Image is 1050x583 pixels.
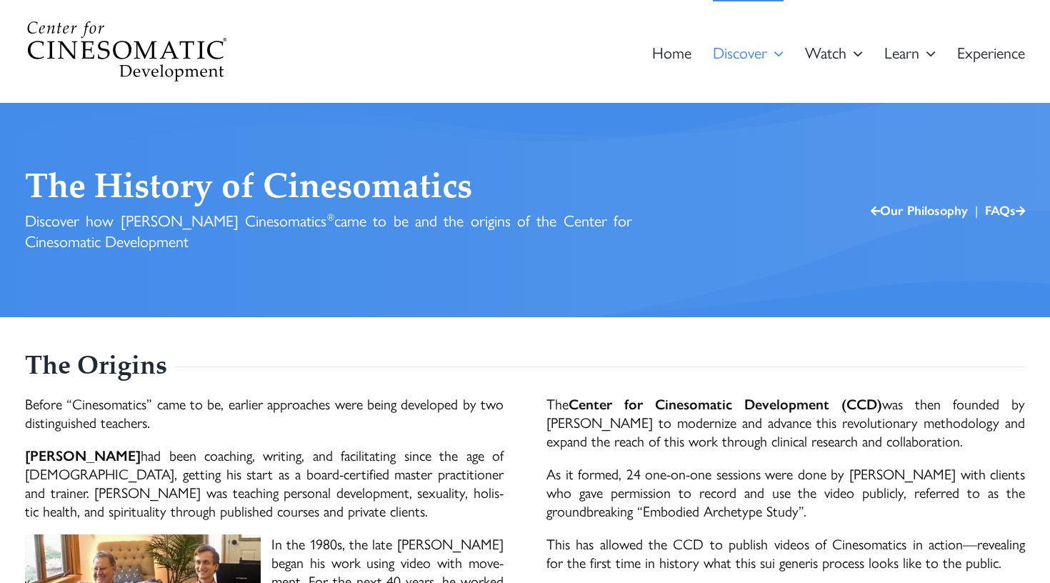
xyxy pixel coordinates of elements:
sup: ® [327,212,334,223]
p: As it formed, 24 one-on-one ses­sions were done by [PERSON_NAME] with clients who gave per­mis­si... [546,464,1025,520]
img: Center For Cinesomatic Development Logo [25,20,227,83]
span: Expe­ri­ence [957,44,1025,60]
a: Our Philosophy [871,201,968,219]
span: | [971,201,981,219]
h1: The His­to­ry of Cinesomatics [25,169,632,211]
p: had been coach­ing, writ­ing, and facil­i­tat­ing since the age of [DEMOGRAPHIC_DATA], get­ting h... [25,446,504,520]
p: Before “Cine­so­mat­ics” came to be, ear­li­er approach­es were being devel­oped by two dis­tin­g... [25,394,504,432]
span: Watch [805,44,846,60]
h3: The Ori­gins [25,353,167,384]
p: This has allowed the CCD to pub­lish videos of Cine­so­mat­ics in action—revealing for the first ... [546,534,1025,572]
a: FAQs [985,201,1025,219]
span: Learn [884,44,919,60]
span: Dis­cov­er [713,44,767,60]
span: Home [652,44,691,60]
strong: Center for Cine­so­mat­ic Devel­op­ment (CCD) [569,393,882,414]
h3: Discover how [PERSON_NAME] Cinesomatics came to be and the origins of the Center for Cinesomatic ... [25,210,632,251]
p: The was then found­ed by [PERSON_NAME] to mod­ern­ize and advance this rev­o­lu­tion­ary method­o... [546,394,1025,450]
strong: [PERSON_NAME] [25,444,141,465]
nav: Breadcrumb [871,201,1025,218]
